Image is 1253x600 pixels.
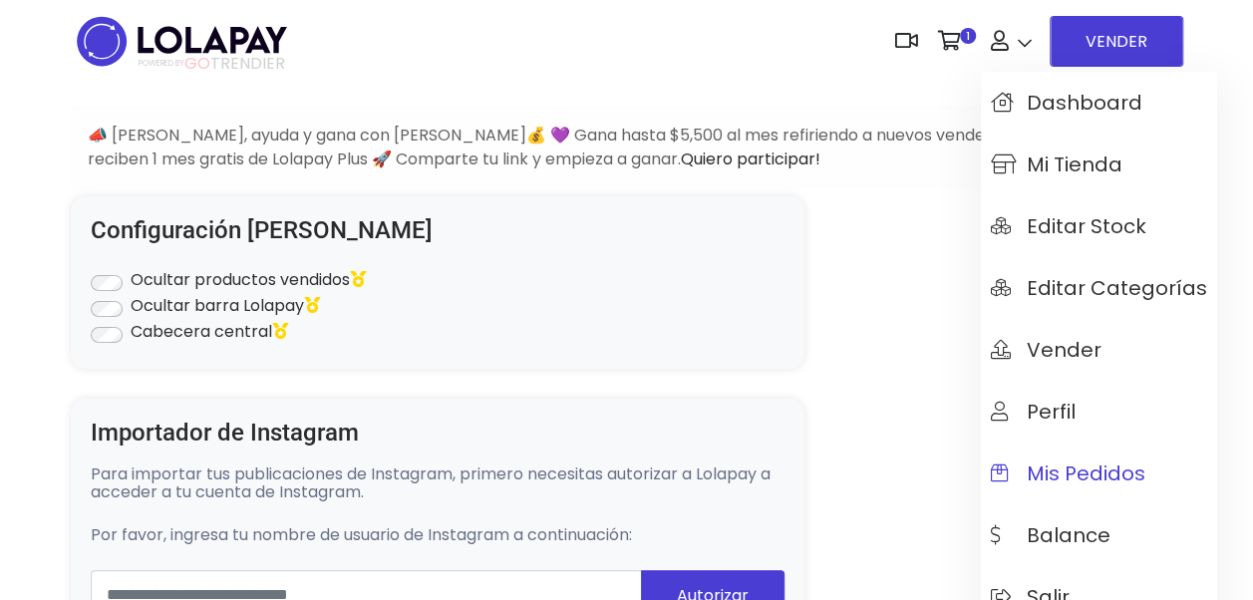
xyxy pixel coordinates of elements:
[131,297,320,315] label: Ocultar barra Lolapay
[991,462,1145,484] span: Mis pedidos
[184,52,210,75] span: GO
[960,28,976,44] span: 1
[981,72,1217,134] a: Dashboard
[981,134,1217,195] a: Mi tienda
[139,55,285,73] span: TRENDIER
[304,297,320,313] i: Feature Lolapay Pro
[991,153,1122,175] span: Mi tienda
[991,524,1110,546] span: Balance
[131,323,288,341] label: Cabecera central
[981,195,1217,257] a: Editar Stock
[91,419,784,448] h4: Importador de Instagram
[928,11,981,71] a: 1
[981,381,1217,443] a: Perfil
[88,124,1158,170] span: 📣 [PERSON_NAME], ayuda y gana con [PERSON_NAME]💰 💜 Gana hasta $5,500 al mes refiriendo a nuevos v...
[991,401,1076,423] span: Perfil
[272,323,288,339] i: Feature Lolapay Pro
[981,319,1217,381] a: Vender
[139,58,184,69] span: POWERED BY
[91,216,784,245] h4: Configuración [PERSON_NAME]
[991,277,1207,299] span: Editar Categorías
[991,92,1142,114] span: Dashboard
[981,443,1217,504] a: Mis pedidos
[981,257,1217,319] a: Editar Categorías
[981,504,1217,566] a: Balance
[1050,16,1183,67] a: VENDER
[991,215,1146,237] span: Editar Stock
[991,339,1101,361] span: Vender
[71,10,293,73] img: logo
[350,271,366,287] i: Feature Lolapay Pro
[91,526,784,544] p: Por favor, ingresa tu nombre de usuario de Instagram a continuación:
[91,465,784,500] p: Para importar tus publicaciones de Instagram, primero necesitas autorizar a Lolapay a acceder a t...
[681,148,820,170] a: Quiero participar!
[131,271,366,289] label: Ocultar productos vendidos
